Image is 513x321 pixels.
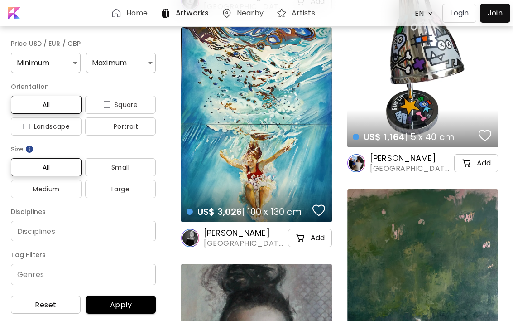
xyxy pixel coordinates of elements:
h6: Price USD / EUR / GBP [11,38,156,49]
img: cart-icon [461,158,472,169]
h6: Nearby [237,10,264,17]
button: favorites [310,201,327,219]
img: cart-icon [295,233,306,243]
p: Login [450,8,469,19]
h6: Artworks [176,10,209,17]
a: Artists [276,8,319,19]
button: iconSquare [85,96,156,114]
h6: Home [126,10,148,17]
a: Join [480,4,510,23]
button: Apply [86,296,156,314]
a: Nearby [221,8,267,19]
span: Reset [18,300,73,310]
span: [GEOGRAPHIC_DATA], [GEOGRAPHIC_DATA] [370,164,452,174]
div: EN [410,5,426,21]
button: All [11,96,82,114]
button: All [11,158,82,176]
span: Small [92,162,149,173]
h6: Tag Filters [11,249,156,260]
a: US$ 3,026| 100 x 130 cmfavoriteshttps://cdn.kaleido.art/CDN/Artwork/172042/Primary/medium.webp?up... [181,27,332,222]
button: cart-iconAdd [454,154,498,172]
h5: Add [311,233,325,243]
button: Small [85,158,156,176]
img: icon [103,101,111,108]
img: arrow down [426,9,435,18]
button: Login [442,4,476,23]
button: iconLandscape [11,117,82,136]
span: All [18,99,74,110]
button: Medium [11,180,82,198]
h6: Disciplines [11,206,156,217]
span: Portrait [92,121,149,132]
a: Home [111,8,151,19]
span: [GEOGRAPHIC_DATA], [GEOGRAPHIC_DATA] [204,238,286,248]
span: All [18,162,74,173]
h4: | 5 x 40 cm [353,131,476,143]
h6: Orientation [11,81,156,92]
img: info [25,145,34,154]
a: [PERSON_NAME][GEOGRAPHIC_DATA], [GEOGRAPHIC_DATA]cart-iconAdd [181,228,332,248]
img: icon [103,123,110,130]
button: favorites [476,126,494,145]
div: Minimum [11,53,81,73]
span: US$ 3,026 [197,205,242,218]
h6: Artists [292,10,315,17]
a: [PERSON_NAME][GEOGRAPHIC_DATA], [GEOGRAPHIC_DATA]cart-iconAdd [347,153,498,174]
span: Apply [93,300,149,310]
a: Login [442,4,480,23]
img: icon [23,123,30,130]
button: iconPortrait [85,117,156,136]
span: Medium [18,184,74,195]
span: Large [92,184,149,195]
a: Artworks [160,8,212,19]
h5: Add [477,159,491,168]
span: Landscape [18,121,74,132]
h6: Size [11,144,156,155]
span: US$ 1,164 [364,131,405,143]
div: Maximum [86,53,156,73]
button: Reset [11,296,81,314]
h6: [PERSON_NAME] [370,153,452,164]
button: cart-iconAdd [288,229,332,247]
span: Square [92,99,149,110]
h6: [PERSON_NAME] [204,228,286,238]
button: Large [85,180,156,198]
h4: | 100 x 130 cm [187,206,310,218]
